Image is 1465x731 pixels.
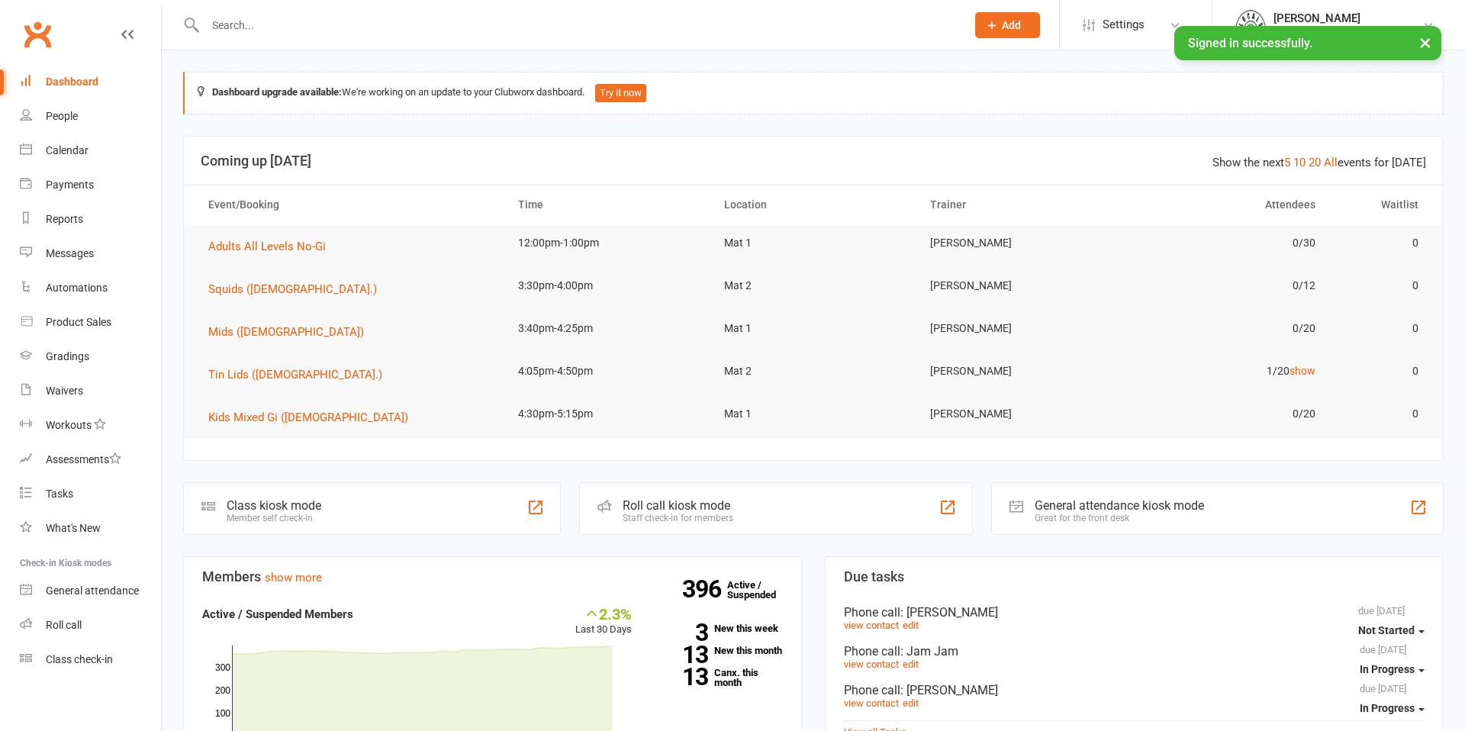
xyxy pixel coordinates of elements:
div: General attendance kiosk mode [1035,498,1204,513]
div: Messages [46,247,94,259]
div: Product Sales [46,316,111,328]
div: [PERSON_NAME] [1273,11,1422,25]
div: Great for the front desk [1035,513,1204,523]
div: Reports [46,213,83,225]
div: What's New [46,522,101,534]
a: edit [903,620,919,631]
td: [PERSON_NAME] [916,396,1122,432]
td: 3:30pm-4:00pm [504,268,710,304]
button: Add [975,12,1040,38]
h3: Members [202,569,783,584]
a: 5 [1284,156,1290,169]
div: Class check-in [46,653,113,665]
div: Show the next events for [DATE] [1212,153,1426,172]
button: In Progress [1360,655,1425,683]
div: Workouts [46,419,92,431]
div: Tasks [46,488,73,500]
td: 0 [1329,353,1432,389]
span: : [PERSON_NAME] [900,683,998,697]
strong: 3 [655,621,708,644]
button: Adults All Levels No-Gi [208,237,336,256]
a: Automations [20,271,161,305]
div: Gradings [46,350,89,362]
span: Settings [1103,8,1145,42]
a: Messages [20,237,161,271]
a: Class kiosk mode [20,642,161,677]
a: All [1324,156,1338,169]
strong: Dashboard upgrade available: [212,86,342,98]
span: Kids Mixed Gi ([DEMOGRAPHIC_DATA]) [208,411,408,424]
span: Tin Lids ([DEMOGRAPHIC_DATA].) [208,368,382,382]
span: Not Started [1358,624,1415,636]
th: Attendees [1122,185,1328,224]
td: 0 [1329,225,1432,261]
span: Signed in successfully. [1188,36,1312,50]
td: Mat 1 [710,396,916,432]
th: Event/Booking [195,185,504,224]
div: 2.3% [575,605,632,622]
td: [PERSON_NAME] [916,268,1122,304]
a: 10 [1293,156,1306,169]
a: Product Sales [20,305,161,340]
td: 3:40pm-4:25pm [504,311,710,346]
td: 4:30pm-5:15pm [504,396,710,432]
a: Roll call [20,608,161,642]
td: 4:05pm-4:50pm [504,353,710,389]
button: Try it now [595,84,646,102]
a: Assessments [20,443,161,477]
span: : Jam Jam [900,644,958,659]
td: 0/30 [1122,225,1328,261]
td: 0/20 [1122,311,1328,346]
a: Clubworx [18,15,56,53]
a: People [20,99,161,134]
a: Dashboard [20,65,161,99]
a: Tasks [20,477,161,511]
div: Last 30 Days [575,605,632,638]
a: 396Active / Suspended [727,568,794,611]
a: General attendance kiosk mode [20,574,161,608]
a: What's New [20,511,161,546]
div: Phone call [844,605,1425,620]
div: Calendar [46,144,89,156]
button: Kids Mixed Gi ([DEMOGRAPHIC_DATA]) [208,408,419,427]
strong: Active / Suspended Members [202,607,353,621]
div: Automations [46,282,108,294]
td: 0 [1329,268,1432,304]
div: Payments [46,179,94,191]
h3: Due tasks [844,569,1425,584]
span: Add [1002,19,1021,31]
a: Calendar [20,134,161,168]
div: Waivers [46,385,83,397]
a: Workouts [20,408,161,443]
span: In Progress [1360,702,1415,714]
a: 13New this month [655,646,783,655]
a: 3New this week [655,623,783,633]
div: People [46,110,78,122]
button: Not Started [1358,617,1425,644]
div: Phone call [844,683,1425,697]
th: Location [710,185,916,224]
td: Mat 2 [710,353,916,389]
td: 0 [1329,396,1432,432]
strong: 396 [682,578,727,601]
a: 20 [1309,156,1321,169]
div: Staff check-in for members [623,513,733,523]
button: Squids ([DEMOGRAPHIC_DATA].) [208,280,388,298]
span: Squids ([DEMOGRAPHIC_DATA].) [208,282,377,296]
td: [PERSON_NAME] [916,311,1122,346]
div: Phone call [844,644,1425,659]
a: Payments [20,168,161,202]
div: Dashboard [46,76,98,88]
span: : [PERSON_NAME] [900,605,998,620]
input: Search... [201,14,955,36]
div: Class kiosk mode [227,498,321,513]
h3: Coming up [DATE] [201,153,1426,169]
td: Mat 1 [710,311,916,346]
td: 0/12 [1122,268,1328,304]
div: Assessments [46,453,121,465]
a: view contact [844,620,899,631]
button: Mids ([DEMOGRAPHIC_DATA]) [208,323,375,341]
td: 1/20 [1122,353,1328,389]
td: Mat 2 [710,268,916,304]
div: We're working on an update to your Clubworx dashboard. [183,72,1444,114]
